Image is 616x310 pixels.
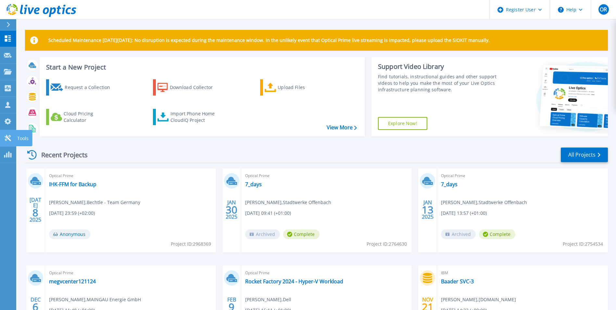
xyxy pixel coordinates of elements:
[170,81,222,94] div: Download Collector
[49,278,96,285] a: megvcenter121124
[64,110,116,123] div: Cloud Pricing Calculator
[245,278,343,285] a: Rocket Factory 2024 - Hyper-V Workload
[229,304,234,310] span: 9
[48,38,490,43] p: Scheduled Maintenance [DATE][DATE]: No disruption is expected during the maintenance window. In t...
[278,81,330,94] div: Upload Files
[49,172,212,179] span: Optical Prime
[49,229,90,239] span: Anonymous
[421,198,434,222] div: JAN 2025
[226,207,237,213] span: 30
[563,240,603,248] span: Project ID: 2754534
[29,198,42,222] div: [DATE] 2025
[17,130,29,147] p: Tools
[153,79,225,96] a: Download Collector
[245,210,291,217] span: [DATE] 09:41 (+01:00)
[46,109,119,125] a: Cloud Pricing Calculator
[422,304,434,310] span: 21
[46,64,357,71] h3: Start a New Project
[441,296,516,303] span: [PERSON_NAME] , [DOMAIN_NAME]
[32,304,38,310] span: 6
[479,229,515,239] span: Complete
[283,229,320,239] span: Complete
[441,278,474,285] a: Baader SVC-3
[367,240,407,248] span: Project ID: 2764630
[245,199,331,206] span: [PERSON_NAME] , Stadtwerke Offenbach
[378,117,427,130] a: Explore Now!
[561,148,608,162] a: All Projects
[32,210,38,215] span: 8
[260,79,333,96] a: Upload Files
[441,269,604,277] span: IBM
[378,73,498,93] div: Find tutorials, instructional guides and other support videos to help you make the most of your L...
[49,199,140,206] span: [PERSON_NAME] , Bechtle - Team Germany
[46,79,119,96] a: Request a Collection
[225,198,238,222] div: JAN 2025
[378,62,498,71] div: Support Video Library
[49,296,141,303] span: [PERSON_NAME] , MAINGAU Energie GmbH
[327,124,357,131] a: View More
[49,210,95,217] span: [DATE] 23:59 (+02:00)
[65,81,117,94] div: Request a Collection
[441,210,487,217] span: [DATE] 13:57 (+01:00)
[441,199,527,206] span: [PERSON_NAME] , Stadtwerke Offenbach
[245,181,262,187] a: 7_days
[422,207,434,213] span: 13
[171,240,211,248] span: Project ID: 2968369
[49,269,212,277] span: Optical Prime
[25,147,96,163] div: Recent Projects
[600,7,607,12] span: OR
[441,229,476,239] span: Archived
[441,172,604,179] span: Optical Prime
[245,172,408,179] span: Optical Prime
[170,110,221,123] div: Import Phone Home CloudIQ Project
[441,181,458,187] a: 7_days
[245,229,280,239] span: Archived
[245,269,408,277] span: Optical Prime
[245,296,291,303] span: [PERSON_NAME] , Dell
[49,181,96,187] a: IHK-FFM for Backup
